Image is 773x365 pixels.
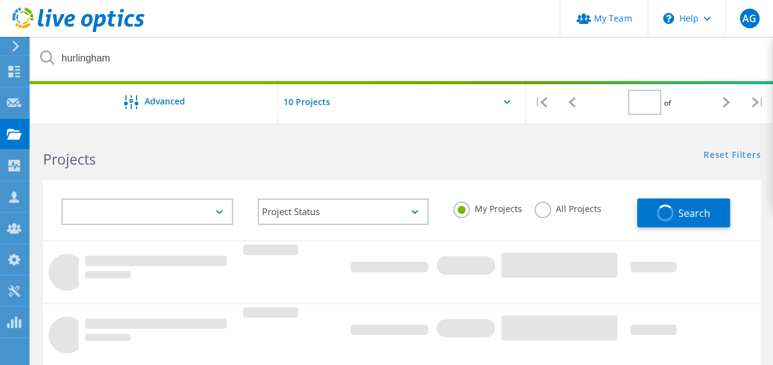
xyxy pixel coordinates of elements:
[663,13,674,24] svg: \n
[742,80,773,124] div: |
[526,80,557,124] div: |
[704,151,761,161] a: Reset Filters
[664,98,671,108] span: of
[145,97,185,106] span: Advanced
[453,202,522,213] label: My Projects
[742,14,756,23] span: AG
[258,198,429,225] div: Project Status
[534,202,601,213] label: All Projects
[678,206,710,220] span: Search
[637,198,730,227] button: Search
[43,149,96,169] b: Projects
[12,26,145,34] a: Live Optics Dashboard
